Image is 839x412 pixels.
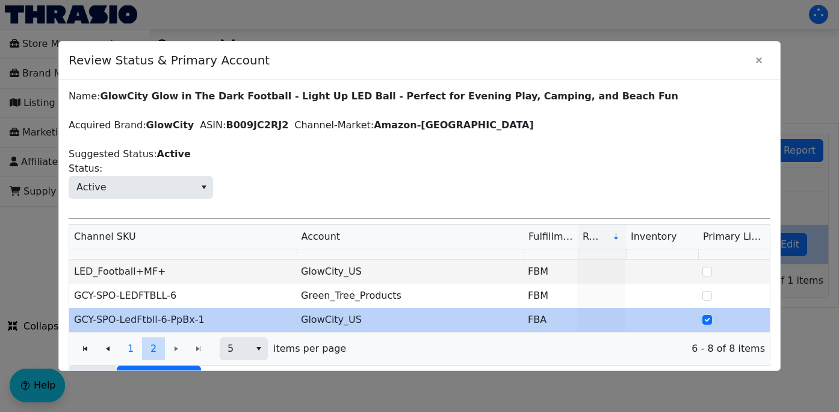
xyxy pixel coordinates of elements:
label: GlowCity Glow in The Dark Football - Light Up LED Ball - Perfect for Evening Play, Camping, and B... [101,90,678,102]
span: Revenue [583,229,602,244]
span: items per page [273,342,346,356]
button: Cancel [69,366,117,389]
button: select [250,338,267,360]
span: Channel SKU [74,229,136,244]
button: Go to the previous page [96,337,119,360]
td: LED_Football+MF+ [69,260,296,284]
button: Close [748,49,770,72]
span: 6 - 8 of 8 items [356,342,765,356]
span: Save Changes [125,370,193,384]
div: Name: Acquired Brand: ASIN: Channel-Market: Suggested Status: [69,89,770,389]
td: FBM [523,260,577,284]
div: Page 2 of 2 [69,332,770,365]
span: Account [302,229,341,244]
span: Active [76,180,107,195]
label: B009JC2RJ2 [226,119,288,131]
span: 1 [128,342,134,356]
td: Green_Tree_Products [296,284,523,308]
span: Review Status & Primary Account [69,45,748,75]
input: Select Row [702,291,712,301]
input: Select Row [702,267,712,276]
span: Status: [69,176,213,199]
td: GCY-SPO-LedFtbll-6-PpBx-1 [69,308,296,332]
span: Status: [69,161,102,176]
td: GCY-SPO-LEDFTBLL-6 [69,284,296,308]
button: Save Changes [117,366,201,389]
td: GlowCity_US [296,260,523,284]
span: 2 [150,342,156,356]
label: Active [157,148,191,160]
span: Fulfillment [528,229,573,244]
span: 5 [228,342,243,356]
td: GlowCity_US [296,308,523,332]
label: GlowCity [146,119,194,131]
button: Go to the first page [74,337,97,360]
td: FBA [523,308,577,332]
span: Cancel [76,370,109,384]
button: Page 2 [142,337,165,360]
span: Inventory [631,229,676,244]
input: Select Row [702,315,712,325]
span: Page size [220,337,268,360]
button: Page 1 [119,337,142,360]
label: Amazon-[GEOGRAPHIC_DATA] [374,119,534,131]
button: select [195,176,212,198]
span: Primary Listing [703,231,775,242]
td: FBM [523,284,577,308]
